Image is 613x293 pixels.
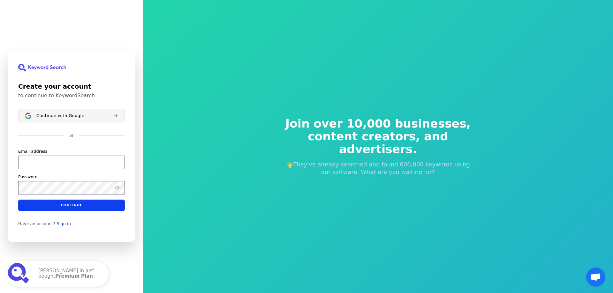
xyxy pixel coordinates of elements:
[18,82,125,91] h1: Create your account
[281,161,475,176] p: 👆They've already searched and found 600,000 keywords using our software. What are you waiting for?
[36,113,84,118] span: Continue with Google
[586,267,605,287] div: Otwarty czat
[25,113,31,119] img: Sign in with Google
[55,273,93,279] strong: Premium Plan
[8,262,31,285] img: Premium Plan
[18,221,56,226] span: Have an account?
[18,148,47,154] label: Email address
[18,199,125,211] button: Continue
[281,117,475,130] span: Join over 10,000 businesses,
[38,268,102,280] p: [PERSON_NAME] in just bought
[113,184,121,191] button: Show password
[69,133,73,138] p: or
[57,221,71,226] a: Sign in
[18,92,125,99] p: to continue to KeywordSearch
[18,64,66,71] img: KeywordSearch
[18,109,125,122] button: Sign in with GoogleContinue with Google
[18,174,38,179] label: Password
[281,130,475,156] span: content creators, and advertisers.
